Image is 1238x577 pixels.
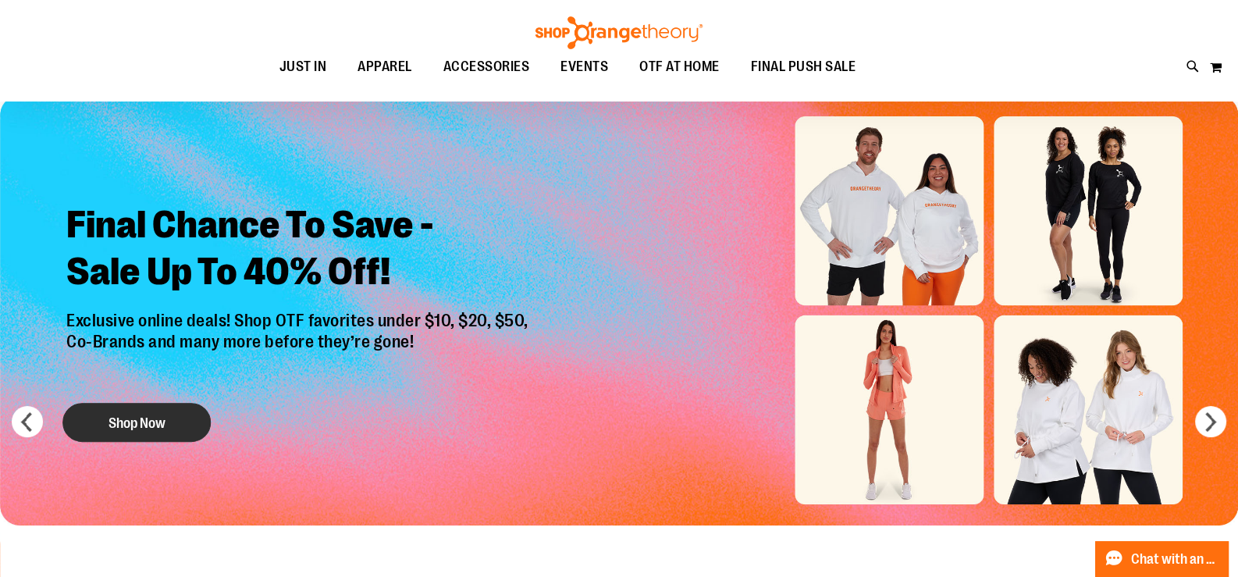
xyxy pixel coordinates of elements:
[55,190,544,450] a: Final Chance To Save -Sale Up To 40% Off! Exclusive online deals! Shop OTF favorites under $10, $...
[1131,552,1219,567] span: Chat with an Expert
[428,49,546,85] a: ACCESSORIES
[55,311,544,387] p: Exclusive online deals! Shop OTF favorites under $10, $20, $50, Co-Brands and many more before th...
[639,49,720,84] span: OTF AT HOME
[342,49,428,85] a: APPAREL
[358,49,412,84] span: APPAREL
[279,49,327,84] span: JUST IN
[560,49,608,84] span: EVENTS
[62,403,211,442] button: Shop Now
[533,16,705,49] img: Shop Orangetheory
[264,49,343,85] a: JUST IN
[55,190,544,311] h2: Final Chance To Save - Sale Up To 40% Off!
[443,49,530,84] span: ACCESSORIES
[624,49,735,85] a: OTF AT HOME
[12,406,43,437] button: prev
[1095,541,1229,577] button: Chat with an Expert
[545,49,624,85] a: EVENTS
[735,49,872,85] a: FINAL PUSH SALE
[1195,406,1226,437] button: next
[751,49,856,84] span: FINAL PUSH SALE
